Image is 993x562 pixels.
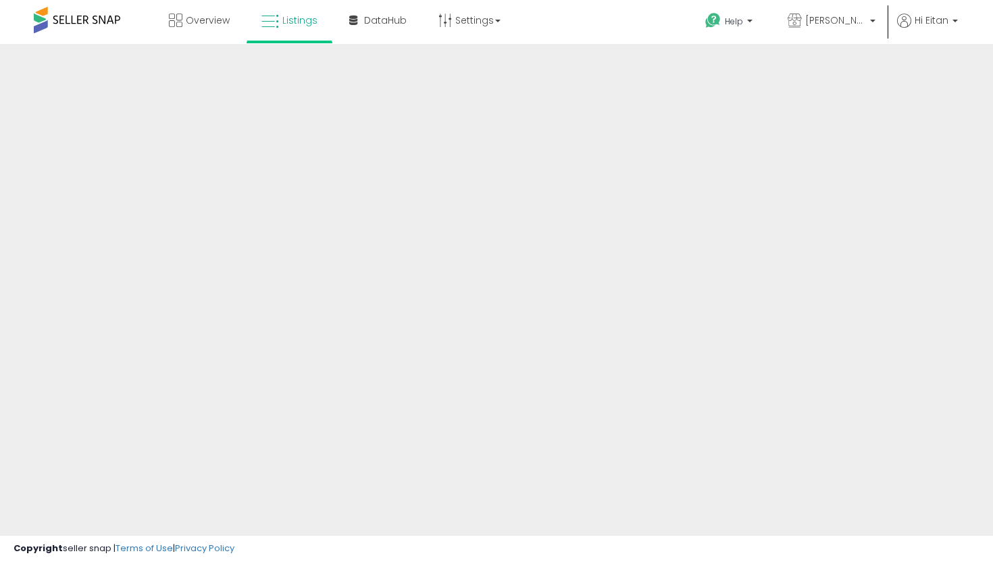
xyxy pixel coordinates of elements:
span: Help [725,16,743,27]
a: Help [694,2,766,44]
span: [PERSON_NAME] Suppliers [805,14,866,27]
a: Privacy Policy [175,542,234,555]
span: Listings [282,14,317,27]
i: Get Help [705,12,721,29]
span: Hi Eitan [915,14,948,27]
div: seller snap | | [14,542,234,555]
a: Hi Eitan [897,14,958,44]
span: DataHub [364,14,407,27]
strong: Copyright [14,542,63,555]
span: Overview [186,14,230,27]
a: Terms of Use [116,542,173,555]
